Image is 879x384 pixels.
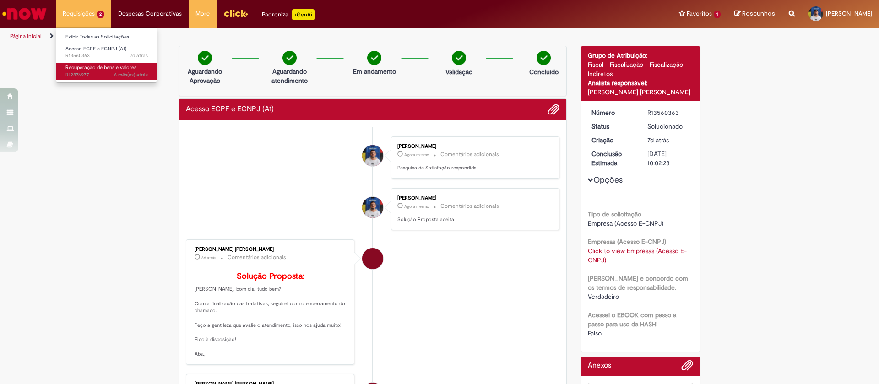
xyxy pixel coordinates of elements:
a: Aberto R12876977 : Recuperação de bens e valores [56,63,157,80]
span: Agora mesmo [404,204,429,209]
span: Rascunhos [742,9,775,18]
div: [DATE] 10:02:23 [647,149,690,168]
div: [PERSON_NAME] [397,195,550,201]
span: 7d atrás [130,52,148,59]
span: R12876977 [65,71,148,79]
p: Concluído [529,67,559,76]
b: Solução Proposta: [237,271,304,281]
span: Agora mesmo [404,152,429,157]
dt: Conclusão Estimada [585,149,641,168]
span: [PERSON_NAME] [826,10,872,17]
div: [PERSON_NAME] [PERSON_NAME] [588,87,694,97]
span: 2 [97,11,104,18]
p: Solução Proposta aceita. [397,216,550,223]
dt: Número [585,108,641,117]
p: [PERSON_NAME], bom dia, tudo bem? Com a finalização das tratativas, seguirei com o encerramento d... [195,272,347,357]
div: Nathalia Montes Kawassaki Leal [362,248,383,269]
div: Padroniza [262,9,315,20]
dt: Criação [585,135,641,145]
a: Exibir Todas as Solicitações [56,32,157,42]
dt: Status [585,122,641,131]
b: Empresas (Acesso E-CNPJ) [588,238,666,246]
p: Aguardando Aprovação [183,67,227,85]
span: 7d atrás [647,136,669,144]
img: ServiceNow [1,5,48,23]
div: Henrique Bortolucci Zammataro [362,197,383,218]
span: Acesso ECPF e ECNPJ (A1) [65,45,126,52]
div: Fiscal - Fiscalização - Fiscalização Indiretos [588,60,694,78]
img: click_logo_yellow_360x200.png [223,6,248,20]
p: Pesquisa de Satisfação respondida! [397,164,550,172]
span: Requisições [63,9,95,18]
span: Verdadeiro [588,292,619,301]
div: Solucionado [647,122,690,131]
span: Falso [588,329,602,337]
a: Rascunhos [734,10,775,18]
div: Analista responsável: [588,78,694,87]
span: Despesas Corporativas [118,9,182,18]
h2: Anexos [588,362,611,370]
div: [PERSON_NAME] [397,144,550,149]
p: Validação [445,67,472,76]
p: Aguardando atendimento [267,67,312,85]
h2: Acesso ECPF e ECNPJ (A1) Histórico de tíquete [186,105,274,114]
span: More [195,9,210,18]
span: 1 [714,11,721,18]
a: Aberto R13560363 : Acesso ECPF e ECNPJ (A1) [56,44,157,61]
div: Grupo de Atribuição: [588,51,694,60]
small: Comentários adicionais [228,254,286,261]
ul: Requisições [56,27,157,83]
div: R13560363 [647,108,690,117]
a: Click to view Empresas (Acesso E-CNPJ) [588,247,687,264]
time: 23/09/2025 16:46:24 [130,52,148,59]
img: check-circle-green.png [282,51,297,65]
time: 23/09/2025 16:46:22 [647,136,669,144]
button: Adicionar anexos [548,103,559,115]
div: 23/09/2025 16:46:22 [647,135,690,145]
div: Henrique Bortolucci Zammataro [362,145,383,166]
img: check-circle-green.png [198,51,212,65]
span: Recuperação de bens e valores [65,64,136,71]
time: 25/09/2025 10:18:03 [201,255,216,260]
ul: Trilhas de página [7,28,579,45]
p: +GenAi [292,9,315,20]
time: 30/09/2025 14:09:18 [404,152,429,157]
b: [PERSON_NAME] e concordo com os termos de responsabilidade. [588,274,688,292]
span: 6 mês(es) atrás [114,71,148,78]
span: 6d atrás [201,255,216,260]
p: Em andamento [353,67,396,76]
span: Empresa (Acesso E-CNPJ) [588,219,663,227]
button: Adicionar anexos [681,359,693,376]
span: R13560363 [65,52,148,59]
div: [PERSON_NAME] [PERSON_NAME] [195,247,347,252]
span: Favoritos [687,9,712,18]
img: check-circle-green.png [367,51,381,65]
b: Acessei o EBOOK com passo a passo para uso da HASH! [588,311,676,328]
img: check-circle-green.png [452,51,466,65]
img: check-circle-green.png [537,51,551,65]
small: Comentários adicionais [440,202,499,210]
b: Tipo de solicitação [588,210,641,218]
a: Página inicial [10,32,42,40]
time: 30/09/2025 14:09:05 [404,204,429,209]
small: Comentários adicionais [440,151,499,158]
